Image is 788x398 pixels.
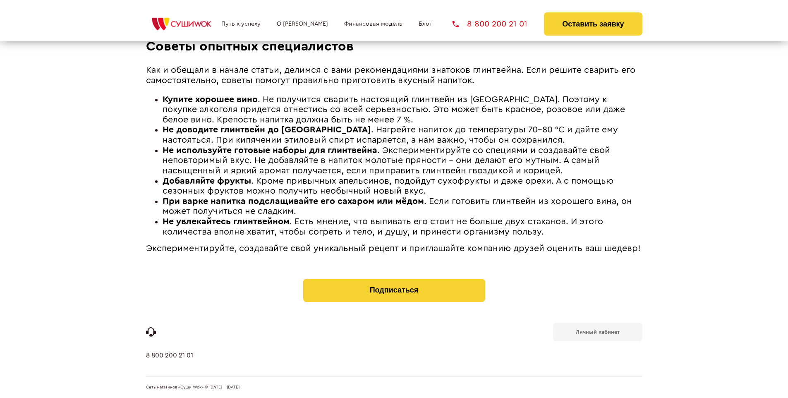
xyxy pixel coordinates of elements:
span: Сеть магазинов «Суши Wok» © [DATE] - [DATE] [146,385,240,390]
strong: Не используйте готовые наборы для глинтвейна [163,146,377,155]
span: Советы опытных специалистов [146,40,354,53]
span: . Если готовить глинтвейн из хорошего вина, он может получиться не сладким. [163,197,632,216]
a: Личный кабинет [553,323,642,341]
span: . Не получится сварить настоящий глинтвейн из [GEOGRAPHIC_DATA]. Поэтому к покупке алкоголя приде... [163,95,625,124]
button: Подписаться [303,279,485,302]
a: Путь к успеху [221,21,261,27]
strong: Не увлекайтесь глинтвейном [163,217,290,226]
span: 8 800 200 21 01 [467,20,527,28]
a: Финансовая модель [344,21,402,27]
strong: Купите хорошее вино [163,95,258,104]
span: . Есть мнение, что выпивать его стоит не больше двух стаканов. И этого количества вполне хватит, ... [163,217,603,236]
strong: При варке напитка подслащивайте его сахаром или мёдом [163,197,424,206]
strong: Не доводите глинтвейн до [GEOGRAPHIC_DATA] [163,125,371,134]
b: Личный кабинет [576,329,620,335]
span: . Кроме привычных апельсинов, подойдут сухофрукты и даже орехи. А с помощью сезонных фруктов можн... [163,177,613,196]
a: Блог [419,21,432,27]
strong: Добавляйте фрукты [163,177,251,185]
a: О [PERSON_NAME] [277,21,328,27]
a: 8 800 200 21 01 [146,352,193,376]
span: Экспериментируйте, создавайте свой уникальный рецепт и приглашайте компанию друзей оценить ваш ше... [146,244,641,253]
span: . Нагрейте напиток до температуры 70-80 °С и дайте ему настояться. При кипячении этиловый спирт и... [163,125,618,144]
span: . Экспериментируйте со специями и создавайте свой неповторимый вкус. Не добавляйте в напиток моло... [163,146,610,175]
span: Как и обещали в начале статьи, делимся с вами рекомендациями знатоков глинтвейна. Если решите сва... [146,66,635,85]
a: 8 800 200 21 01 [453,20,527,28]
button: Оставить заявку [544,12,642,36]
